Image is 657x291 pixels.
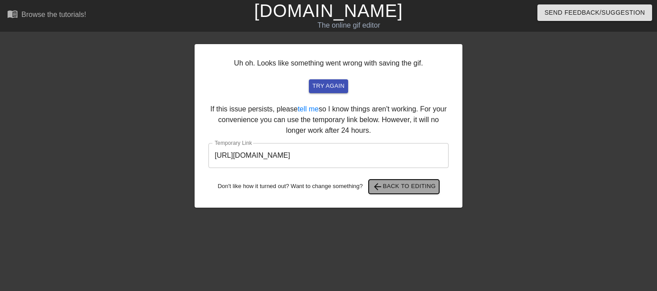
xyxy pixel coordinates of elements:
[312,81,345,91] span: try again
[369,180,440,194] button: Back to Editing
[372,181,383,192] span: arrow_back
[298,105,319,113] a: tell me
[7,8,86,22] a: Browse the tutorials!
[195,44,462,208] div: Uh oh. Looks like something went wrong with saving the gif. If this issue persists, please so I k...
[309,79,348,93] button: try again
[545,7,645,18] span: Send Feedback/Suggestion
[372,181,436,192] span: Back to Editing
[224,20,474,31] div: The online gif editor
[7,8,18,19] span: menu_book
[21,11,86,18] div: Browse the tutorials!
[254,1,403,20] a: [DOMAIN_NAME]
[208,143,449,168] input: bare
[208,180,449,194] div: Don't like how it turned out? Want to change something?
[537,4,652,21] button: Send Feedback/Suggestion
